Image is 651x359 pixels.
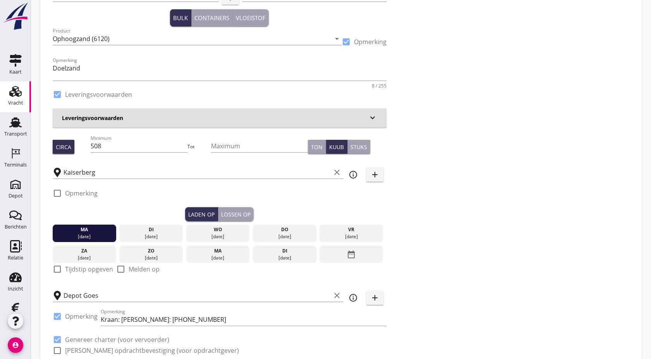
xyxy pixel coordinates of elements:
label: Opmerking [65,189,98,197]
div: di [255,247,314,254]
label: Opmerking [65,313,98,320]
div: do [255,226,314,233]
div: Tot [187,143,211,150]
i: info_outline [349,293,358,302]
textarea: Opmerking [53,62,386,81]
div: vr [321,226,381,233]
div: Containers [194,14,229,22]
label: Melden op [129,265,160,273]
input: Maximum [211,140,308,152]
div: wo [188,226,248,233]
div: [DATE] [321,233,381,240]
button: Laden op [185,207,218,221]
i: keyboard_arrow_down [368,113,377,122]
div: [DATE] [255,254,314,261]
div: Laden op [188,210,215,218]
button: Vloeistof [233,9,269,26]
div: ma [188,247,248,254]
div: Inzicht [8,286,23,291]
div: [DATE] [55,254,114,261]
i: clear [332,291,342,300]
div: Ton [311,143,323,151]
img: logo-small.a267ee39.svg [2,2,29,31]
div: Stuks [350,143,367,151]
div: [DATE] [121,254,181,261]
div: [DATE] [188,233,248,240]
label: Leveringsvoorwaarden [65,91,132,98]
div: Bulk [173,14,188,22]
label: Tijdstip opgeven [65,265,113,273]
div: Relatie [8,255,23,260]
i: account_circle [8,337,23,353]
button: Containers [191,9,233,26]
div: Berichten [5,224,27,229]
i: clear [332,168,342,177]
input: Minimum [91,140,187,152]
div: zo [121,247,181,254]
button: Circa [53,140,74,154]
button: Kuub [326,140,347,154]
button: Bulk [170,9,191,26]
div: 8 / 255 [372,84,386,88]
i: add [370,170,380,179]
input: Product [53,33,331,45]
div: Depot [9,193,23,198]
button: Ton [308,140,326,154]
div: di [121,226,181,233]
div: Transport [4,131,27,136]
div: Lossen op [221,210,251,218]
i: add [370,293,380,302]
input: Laadplaats [64,166,331,179]
div: ma [55,226,114,233]
div: Vracht [8,100,23,105]
label: Opmerking [354,38,386,46]
div: [DATE] [188,254,248,261]
i: info_outline [349,170,358,179]
div: Kuub [329,143,344,151]
input: Losplaats [64,289,331,302]
div: [DATE] [121,233,181,240]
div: Terminals [4,162,27,167]
div: Kaart [9,69,22,74]
h3: Leveringsvoorwaarden [62,114,368,122]
div: Vloeistof [236,14,266,22]
i: arrow_drop_down [332,34,342,43]
div: [DATE] [255,233,314,240]
div: za [55,247,114,254]
button: Stuks [347,140,370,154]
div: Circa [56,143,71,151]
button: Lossen op [218,207,254,221]
i: date_range [347,247,356,261]
input: Opmerking [101,313,386,326]
label: [PERSON_NAME] opdrachtbevestiging (voor opdrachtgever) [65,347,239,354]
label: Genereer charter (voor vervoerder) [65,336,169,344]
div: [DATE] [55,233,114,240]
